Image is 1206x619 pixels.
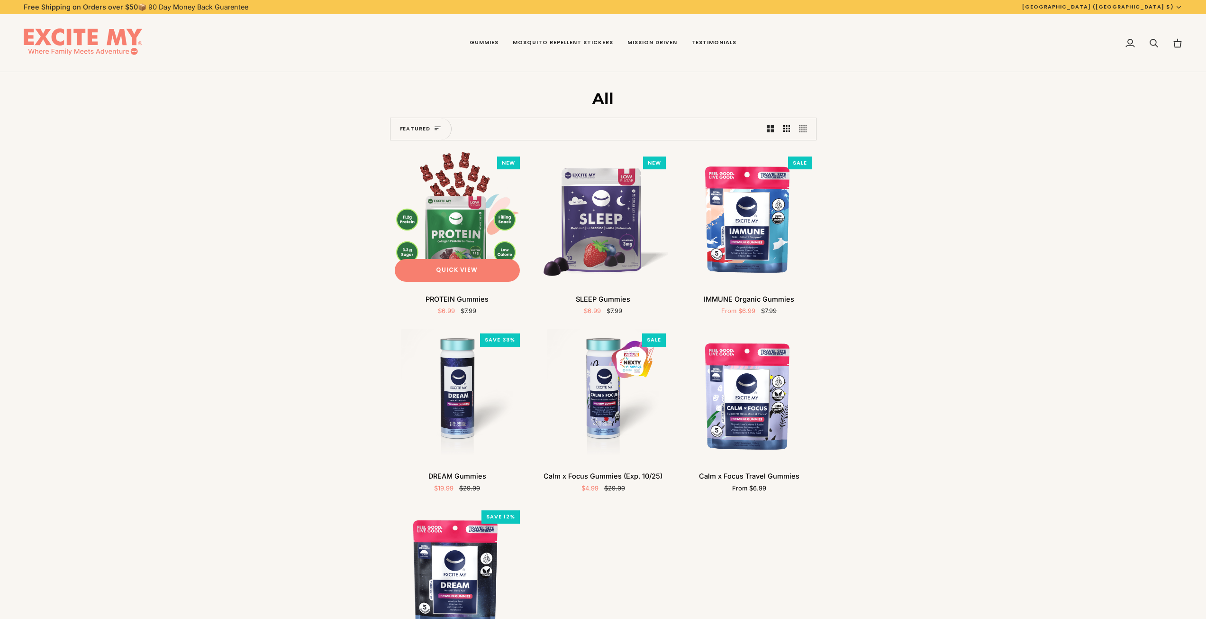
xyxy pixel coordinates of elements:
[704,294,794,305] p: IMMUNE Organic Gummies
[536,329,671,493] product-grid-item: Calm x Focus Gummies (Exp. 10/25)
[481,510,520,524] div: Save 12%
[438,307,455,314] span: $6.99
[459,484,480,492] span: $29.99
[390,152,525,316] product-grid-item: PROTEIN Gummies
[682,290,816,316] a: IMMUNE Organic Gummies
[513,39,613,46] span: Mosquito Repellent Stickers
[506,14,620,72] a: Mosquito Repellent Stickers
[691,39,736,46] span: Testimonials
[684,14,744,72] a: Testimonials
[682,329,816,463] a: Calm x Focus Travel Gummies
[536,467,671,493] a: Calm x Focus Gummies (Exp. 10/25)
[536,329,671,463] a: Calm x Focus Gummies (Exp. 10/25)
[390,329,525,493] product-grid-item: DREAM Gummies
[497,157,520,170] div: NEW
[24,3,138,11] strong: Free Shipping on Orders over $50
[682,329,816,493] product-grid-item: Calm x Focus Travel Gummies
[400,125,431,133] span: Featured
[762,118,779,140] button: Show 2 products per row
[544,471,662,481] p: Calm x Focus Gummies (Exp. 10/25)
[721,307,755,314] span: From $6.99
[607,307,622,314] span: $7.99
[390,89,816,108] h1: All
[584,307,601,314] span: $6.99
[682,152,816,286] a: IMMUNE Organic Gummies
[643,157,666,170] div: NEW
[480,333,520,347] div: Save 33%
[627,39,677,46] span: Mission Driven
[426,294,489,305] p: PROTEIN Gummies
[434,484,453,492] span: $19.99
[604,484,625,492] span: $29.99
[390,152,525,286] product-grid-item-variant: Default Title
[682,152,816,316] product-grid-item: IMMUNE Organic Gummies
[536,329,671,463] product-grid-item-variant: Default Title
[436,266,478,275] span: Quick view
[461,307,476,314] span: $7.99
[470,39,499,46] span: Gummies
[24,2,248,12] p: 📦 90 Day Money Back Guarentee
[390,152,525,286] a: PROTEIN Gummies
[390,118,452,140] button: Sort
[642,333,666,347] div: SALE
[682,152,816,286] product-grid-item-variant: 5 Days
[699,471,799,481] p: Calm x Focus Travel Gummies
[390,329,525,463] product-grid-item-variant: 1 Bottle
[682,329,816,463] product-grid-item-variant: 5 Days
[682,467,816,493] a: Calm x Focus Travel Gummies
[1015,3,1189,11] button: [GEOGRAPHIC_DATA] ([GEOGRAPHIC_DATA] $)
[390,329,525,463] a: DREAM Gummies
[576,294,630,305] p: SLEEP Gummies
[779,118,795,140] button: Show 3 products per row
[390,290,525,316] a: PROTEIN Gummies
[788,157,812,170] div: SALE
[428,471,486,481] p: DREAM Gummies
[395,259,520,282] button: Quick view
[390,467,525,493] a: DREAM Gummies
[462,14,506,72] a: Gummies
[795,118,816,140] button: Show 4 products per row
[536,152,671,286] a: SLEEP Gummies
[24,28,142,58] img: EXCITE MY®
[620,14,684,72] a: Mission Driven
[761,307,777,314] span: $7.99
[581,484,598,492] span: $4.99
[732,484,766,492] span: From $6.99
[536,152,671,286] product-grid-item-variant: Default Title
[536,290,671,316] a: SLEEP Gummies
[536,152,671,316] product-grid-item: SLEEP Gummies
